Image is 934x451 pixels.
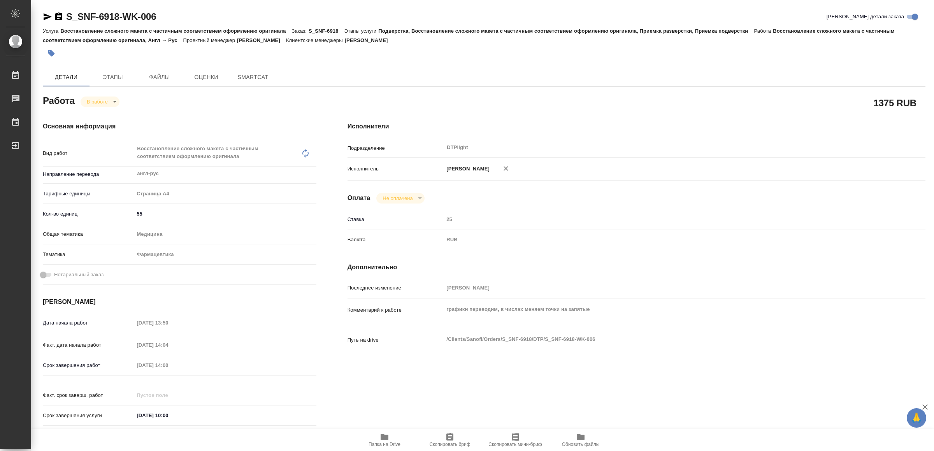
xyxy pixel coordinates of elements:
[43,93,75,107] h2: Работа
[47,72,85,82] span: Детали
[827,13,904,21] span: [PERSON_NAME] детали заказа
[562,442,600,447] span: Обновить файлы
[188,72,225,82] span: Оценки
[43,28,60,34] p: Услуга
[376,193,424,204] div: В работе
[43,149,134,157] p: Вид работ
[548,429,613,451] button: Обновить файлы
[66,11,156,22] a: S_SNF-6918-WK-006
[43,210,134,218] p: Кол-во единиц
[237,37,286,43] p: [PERSON_NAME]
[348,165,444,173] p: Исполнитель
[497,160,514,177] button: Удалить исполнителя
[348,216,444,223] p: Ставка
[134,317,202,328] input: Пустое поле
[183,37,237,43] p: Проектный менеджер
[43,45,60,62] button: Добавить тэг
[369,442,400,447] span: Папка на Drive
[81,97,119,107] div: В работе
[292,28,309,34] p: Заказ:
[348,236,444,244] p: Валюта
[141,72,178,82] span: Файлы
[348,193,370,203] h4: Оплата
[43,297,316,307] h4: [PERSON_NAME]
[134,187,316,200] div: Страница А4
[444,282,877,293] input: Пустое поле
[352,429,417,451] button: Папка на Drive
[444,233,877,246] div: RUB
[43,190,134,198] p: Тарифные единицы
[43,412,134,419] p: Срок завершения услуги
[60,28,291,34] p: Восстановление сложного макета с частичным соответствием оформлению оригинала
[444,333,877,346] textarea: /Clients/Sanofi/Orders/S_SNF-6918/DTP/S_SNF-6918-WK-006
[43,170,134,178] p: Направление перевода
[43,319,134,327] p: Дата начала работ
[910,410,923,426] span: 🙏
[43,122,316,131] h4: Основная информация
[84,98,110,105] button: В работе
[134,339,202,351] input: Пустое поле
[43,362,134,369] p: Срок завершения работ
[348,144,444,152] p: Подразделение
[134,208,316,219] input: ✎ Введи что-нибудь
[483,429,548,451] button: Скопировать мини-бриф
[134,360,202,371] input: Пустое поле
[134,390,202,401] input: Пустое поле
[348,122,925,131] h4: Исполнители
[94,72,132,82] span: Этапы
[754,28,773,34] p: Работа
[874,96,916,109] h2: 1375 RUB
[444,303,877,316] textarea: графики переводим, в числах меняем точки на запятые
[348,306,444,314] p: Комментарий к работе
[348,263,925,272] h4: Дополнительно
[43,12,52,21] button: Скопировать ссылку для ЯМессенджера
[54,12,63,21] button: Скопировать ссылку
[43,341,134,349] p: Факт. дата начала работ
[234,72,272,82] span: SmartCat
[444,165,490,173] p: [PERSON_NAME]
[444,214,877,225] input: Пустое поле
[348,284,444,292] p: Последнее изменение
[345,37,394,43] p: [PERSON_NAME]
[43,391,134,399] p: Факт. срок заверш. работ
[380,195,415,202] button: Не оплачена
[488,442,542,447] span: Скопировать мини-бриф
[134,410,202,421] input: ✎ Введи что-нибудь
[348,336,444,344] p: Путь на drive
[43,251,134,258] p: Тематика
[907,408,926,428] button: 🙏
[43,230,134,238] p: Общая тематика
[417,429,483,451] button: Скопировать бриф
[54,271,104,279] span: Нотариальный заказ
[344,28,379,34] p: Этапы услуги
[309,28,344,34] p: S_SNF-6918
[378,28,754,34] p: Подверстка, Восстановление сложного макета с частичным соответствием оформлению оригинала, Приемк...
[286,37,345,43] p: Клиентские менеджеры
[429,442,470,447] span: Скопировать бриф
[134,228,316,241] div: Медицина
[134,248,316,261] div: Фармацевтика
